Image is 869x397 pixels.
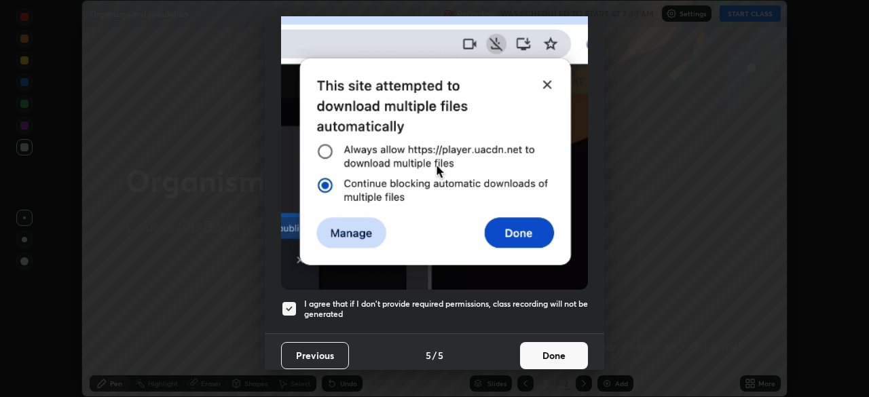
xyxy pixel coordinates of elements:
button: Previous [281,342,349,369]
h4: 5 [438,348,443,362]
h4: 5 [426,348,431,362]
h5: I agree that if I don't provide required permissions, class recording will not be generated [304,299,588,320]
button: Done [520,342,588,369]
h4: / [432,348,437,362]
